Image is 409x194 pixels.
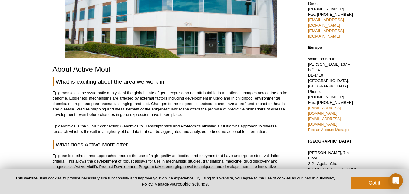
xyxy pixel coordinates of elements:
h2: What does Active Motif offer [53,140,290,149]
div: Open Intercom Messenger [388,173,403,188]
p: Epigenetic methods and approaches require the use of high-quality antibodies and enzymes that hav... [53,153,290,175]
span: [PERSON_NAME] 167 – boîte 4 BE-1410 [GEOGRAPHIC_DATA], [GEOGRAPHIC_DATA] [308,62,350,88]
a: [EMAIL_ADDRESS][DOMAIN_NAME] [308,28,344,38]
p: This website uses cookies to provide necessary site functionality and improve your online experie... [10,176,341,187]
a: [EMAIL_ADDRESS][DOMAIN_NAME] [308,106,341,116]
h1: About Active Motif [53,65,290,74]
a: Privacy Policy [142,176,335,186]
p: Epigenomics is the “OME” connecting Genomics to Transcriptomics and Proteomics allowing a Multiom... [53,123,290,134]
a: [EMAIL_ADDRESS][DOMAIN_NAME] [308,18,344,28]
button: Got it! [351,177,399,189]
strong: [GEOGRAPHIC_DATA] [308,139,351,143]
strong: Europe [308,45,322,50]
p: Waterloo Atrium Phone: [PHONE_NUMBER] Fax: [PHONE_NUMBER] [308,56,357,133]
p: Epigenomics is the systematic analysis of the global state of gene expression not attributable to... [53,90,290,117]
button: cookie settings [178,181,208,186]
a: [EMAIL_ADDRESS][DOMAIN_NAME] [308,117,341,127]
a: Find an Account Manager [308,128,350,132]
h2: What is exciting about the area we work in [53,77,290,86]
